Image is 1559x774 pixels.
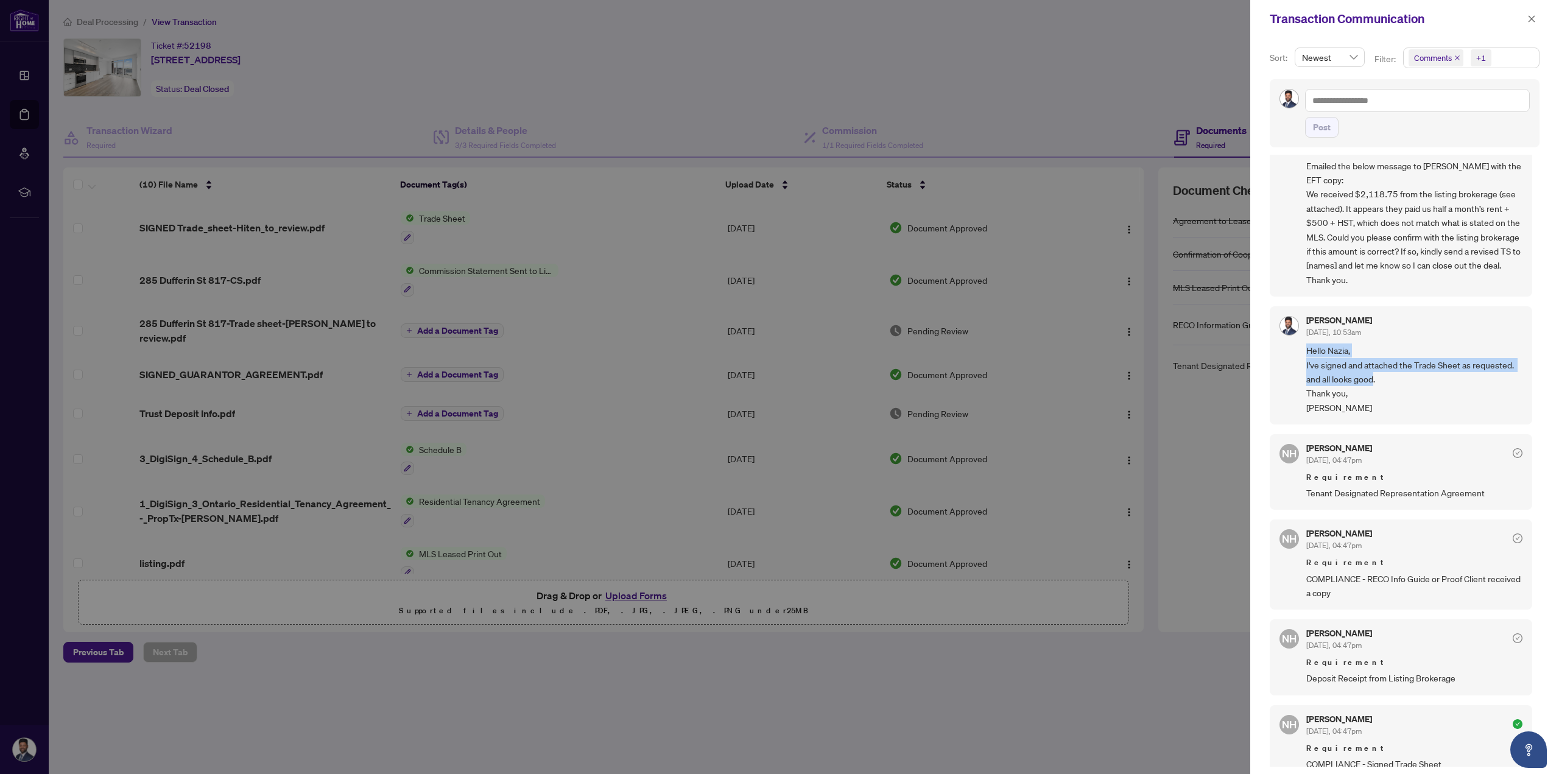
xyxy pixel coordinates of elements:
span: Hello Nazia, I've signed and attached the Trade Sheet as requested. and all looks good. Thank you... [1306,343,1522,415]
h5: [PERSON_NAME] [1306,529,1372,538]
span: [DATE], 04:47pm [1306,541,1362,550]
span: Emailed the below message to [PERSON_NAME] with the EFT copy: We received $2,118.75 from the list... [1306,159,1522,287]
span: [DATE], 04:47pm [1306,641,1362,650]
span: Deposit Receipt from Listing Brokerage [1306,671,1522,685]
span: close [1527,15,1536,23]
img: Profile Icon [1280,317,1298,335]
h5: [PERSON_NAME] [1306,316,1372,325]
button: Open asap [1510,731,1547,768]
div: Transaction Communication [1270,10,1524,28]
span: Requirement [1306,656,1522,669]
span: Tenant Designated Representation Agreement [1306,486,1522,500]
h5: [PERSON_NAME] [1306,629,1372,638]
span: Requirement [1306,742,1522,755]
p: Filter: [1374,52,1398,66]
span: Requirement [1306,471,1522,484]
span: COMPLIANCE - Signed Trade Sheet [1306,757,1522,771]
h5: [PERSON_NAME] [1306,444,1372,452]
span: check-circle [1513,633,1522,643]
span: NH [1282,717,1297,733]
span: [DATE], 10:53am [1306,328,1361,337]
button: Post [1305,117,1339,138]
span: check-circle [1513,533,1522,543]
span: NH [1282,531,1297,547]
span: Comments [1409,49,1463,66]
img: Profile Icon [1280,90,1298,108]
span: Requirement [1306,557,1522,569]
span: Newest [1302,48,1357,66]
span: COMPLIANCE - RECO Info Guide or Proof Client received a copy [1306,572,1522,600]
span: [DATE], 04:47pm [1306,456,1362,465]
span: check-circle [1513,448,1522,458]
span: [DATE], 04:47pm [1306,727,1362,736]
h5: [PERSON_NAME] [1306,715,1372,723]
div: +1 [1476,52,1486,64]
p: Sort: [1270,51,1290,65]
span: NH [1282,631,1297,647]
span: Comments [1414,52,1452,64]
span: NH [1282,446,1297,462]
span: check-circle [1513,719,1522,729]
span: close [1454,55,1460,61]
